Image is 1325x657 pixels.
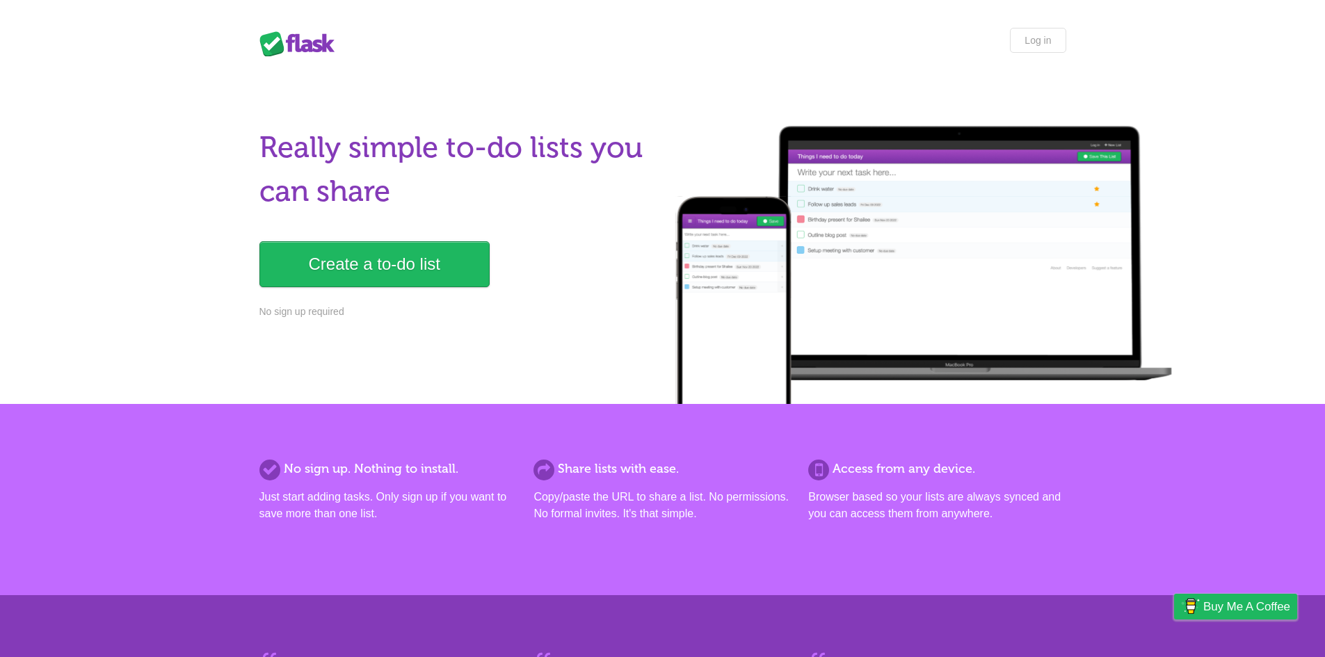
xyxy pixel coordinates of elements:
h1: Really simple to-do lists you can share [259,126,655,213]
img: Buy me a coffee [1181,594,1200,618]
p: Browser based so your lists are always synced and you can access them from anywhere. [808,489,1066,522]
div: Flask Lists [259,31,343,56]
p: Just start adding tasks. Only sign up if you want to save more than one list. [259,489,517,522]
h2: Access from any device. [808,460,1066,478]
a: Log in [1010,28,1066,53]
a: Buy me a coffee [1174,594,1297,619]
p: Copy/paste the URL to share a list. No permissions. No formal invites. It's that simple. [533,489,791,522]
a: Create a to-do list [259,241,490,287]
span: Buy me a coffee [1203,594,1290,619]
h2: No sign up. Nothing to install. [259,460,517,478]
p: No sign up required [259,305,655,319]
h2: Share lists with ease. [533,460,791,478]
